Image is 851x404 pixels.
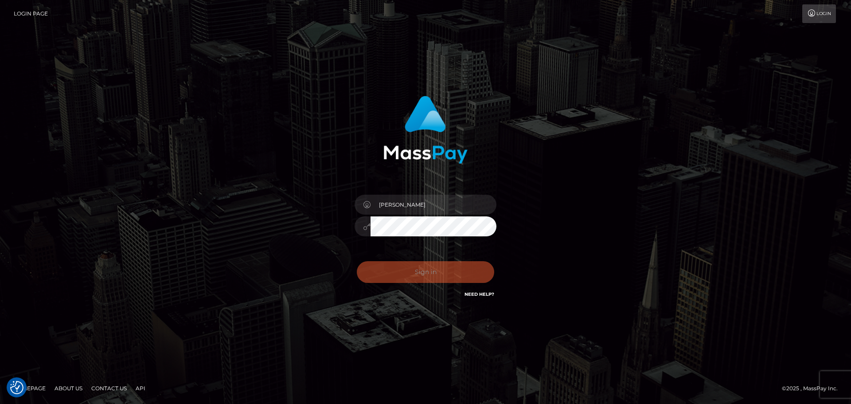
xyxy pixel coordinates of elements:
a: Need Help? [465,291,494,297]
a: Login [802,4,836,23]
a: About Us [51,381,86,395]
a: Login Page [14,4,48,23]
a: Homepage [10,381,49,395]
a: API [132,381,149,395]
img: MassPay Login [383,96,468,164]
button: Consent Preferences [10,381,23,394]
a: Contact Us [88,381,130,395]
div: © 2025 , MassPay Inc. [782,384,844,393]
input: Username... [371,195,496,215]
img: Revisit consent button [10,381,23,394]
